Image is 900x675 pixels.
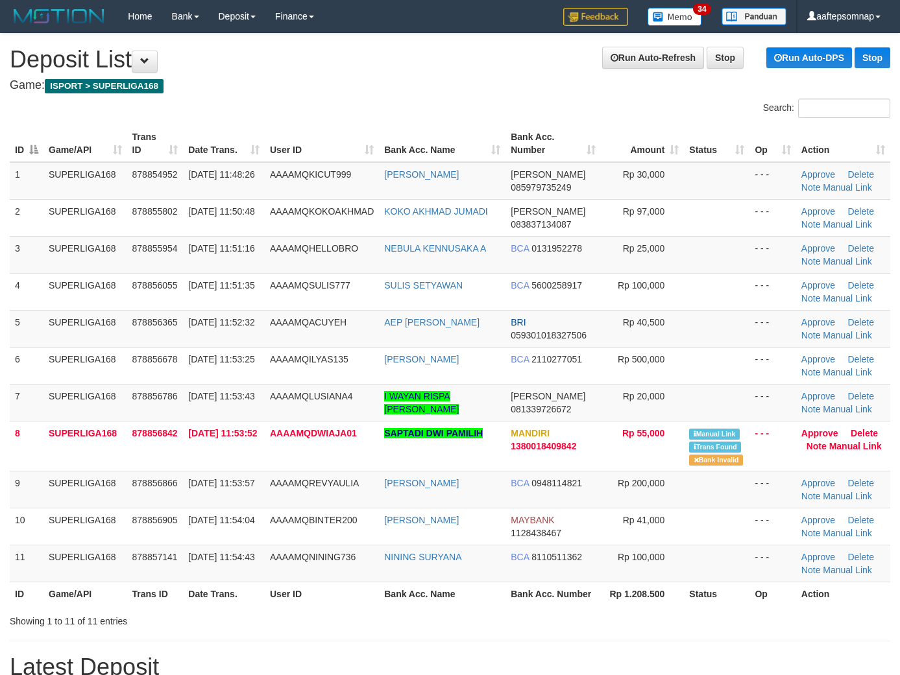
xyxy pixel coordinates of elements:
td: - - - [749,384,796,421]
th: Op: activate to sort column ascending [749,125,796,162]
a: Run Auto-Refresh [602,47,704,69]
a: Approve [801,169,835,180]
td: SUPERLIGA168 [43,236,127,273]
h1: Deposit List [10,47,890,73]
a: Manual Link [823,528,872,538]
span: MAYBANK [511,515,554,525]
a: Approve [801,280,835,290]
th: ID [10,582,43,606]
th: Trans ID: activate to sort column ascending [127,125,184,162]
a: Delete [847,515,873,525]
span: [DATE] 11:53:57 [188,478,254,488]
span: ISPORT > SUPERLIGA168 [45,79,164,93]
th: Op [749,582,796,606]
span: BCA [511,354,529,364]
div: Showing 1 to 11 of 11 entries [10,610,365,628]
span: Bank is not match [689,455,742,466]
span: [PERSON_NAME] [511,169,585,180]
span: AAAAMQLUSIANA4 [270,391,353,401]
label: Search: [763,99,890,118]
td: SUPERLIGA168 [43,310,127,347]
td: - - - [749,162,796,200]
span: AAAAMQHELLOBRO [270,243,358,254]
a: Note [807,441,827,451]
span: Rp 200,000 [618,478,664,488]
span: Copy 0948114821 to clipboard [531,478,582,488]
a: [PERSON_NAME] [384,169,459,180]
a: Manual Link [823,367,872,377]
span: Copy 1128438467 to clipboard [511,528,561,538]
span: Copy 1380018409842 to clipboard [511,441,576,451]
th: Date Trans.: activate to sort column ascending [183,125,265,162]
th: Game/API: activate to sort column ascending [43,125,127,162]
a: Note [801,528,821,538]
a: SAPTADI DWI PAMILIH [384,428,483,438]
td: SUPERLIGA168 [43,199,127,236]
a: Approve [801,478,835,488]
td: 9 [10,471,43,508]
a: Approve [801,243,835,254]
span: BRI [511,317,526,327]
span: 878856866 [132,478,178,488]
td: - - - [749,273,796,310]
a: Note [801,367,821,377]
th: User ID [265,582,379,606]
td: - - - [749,508,796,545]
td: - - - [749,199,796,236]
th: Status: activate to sort column ascending [684,125,749,162]
a: Manual Link [823,491,872,501]
th: Bank Acc. Name: activate to sort column ascending [379,125,505,162]
span: [DATE] 11:54:04 [188,515,254,525]
span: Rp 30,000 [623,169,665,180]
th: Bank Acc. Number: activate to sort column ascending [505,125,600,162]
a: Note [801,491,821,501]
td: SUPERLIGA168 [43,421,127,471]
td: 4 [10,273,43,310]
a: Approve [801,391,835,401]
th: Amount: activate to sort column ascending [601,125,685,162]
img: panduan.png [722,8,786,25]
a: Stop [855,47,890,68]
a: NINING SURYANA [384,552,461,562]
a: Delete [847,478,873,488]
a: Delete [847,243,873,254]
img: MOTION_logo.png [10,6,108,26]
a: Note [801,565,821,575]
a: Delete [847,354,873,364]
a: [PERSON_NAME] [384,515,459,525]
a: Manual Link [823,404,872,414]
span: [PERSON_NAME] [511,391,585,401]
span: BCA [511,243,529,254]
span: 878855954 [132,243,178,254]
td: SUPERLIGA168 [43,384,127,421]
span: [DATE] 11:51:16 [188,243,254,254]
th: Date Trans. [183,582,265,606]
span: [DATE] 11:53:43 [188,391,254,401]
span: AAAAMQSULIS777 [270,280,350,290]
a: Approve [801,354,835,364]
span: Rp 100,000 [618,280,664,290]
span: 878854952 [132,169,178,180]
span: Manually Linked [689,429,739,440]
span: AAAAMQILYAS135 [270,354,348,364]
a: KOKO AKHMAD JUMADI [384,206,487,217]
span: Rp 500,000 [618,354,664,364]
span: 878855802 [132,206,178,217]
span: Rp 100,000 [618,552,664,562]
a: Delete [851,428,878,438]
span: 878856365 [132,317,178,327]
td: 11 [10,545,43,582]
td: SUPERLIGA168 [43,162,127,200]
span: Similar transaction found [689,442,741,453]
th: User ID: activate to sort column ascending [265,125,379,162]
span: [DATE] 11:52:32 [188,317,254,327]
td: 2 [10,199,43,236]
td: SUPERLIGA168 [43,471,127,508]
td: 1 [10,162,43,200]
a: Manual Link [823,565,872,575]
span: 878857141 [132,552,178,562]
a: I WAYAN RISPA [PERSON_NAME] [384,391,459,414]
span: BCA [511,478,529,488]
span: Rp 40,500 [623,317,665,327]
a: Note [801,219,821,230]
